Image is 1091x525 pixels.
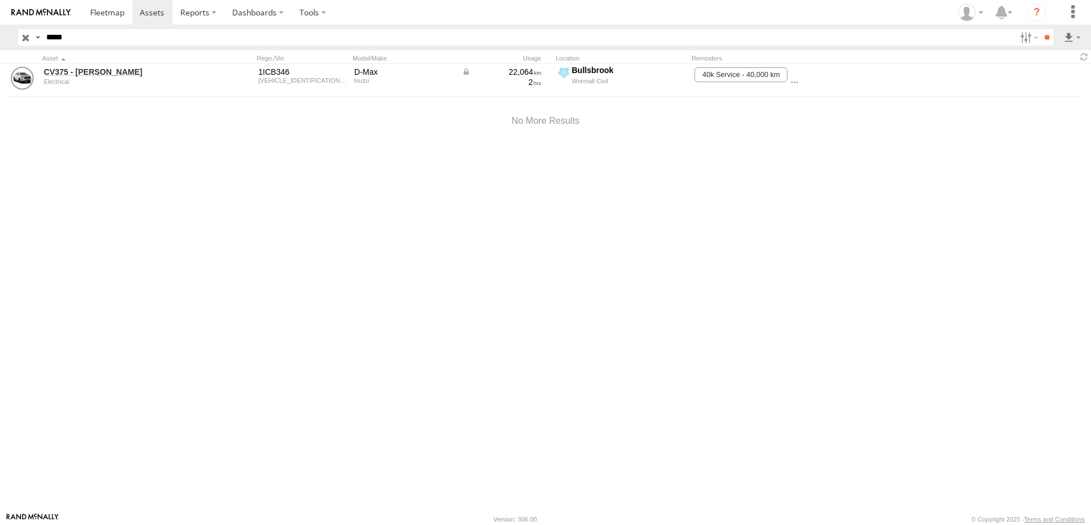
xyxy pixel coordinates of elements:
i: ? [1028,3,1046,22]
div: Karl Walsh [954,4,987,21]
span: Refresh [1077,51,1091,62]
img: rand-logo.svg [11,9,71,17]
div: MPATFS40JPG022394 [258,77,346,84]
div: undefined [44,78,200,85]
div: Reminders [692,54,874,62]
div: Version: 306.00 [494,516,537,523]
div: 2 [462,77,542,87]
div: Location [556,54,687,62]
div: Wormall Civil [572,77,685,85]
label: Search Query [33,29,42,46]
a: Visit our Website [6,514,59,525]
div: © Copyright 2025 - [971,516,1085,523]
a: Terms and Conditions [1024,516,1085,523]
div: Data from Vehicle CANbus [462,67,542,77]
a: View Asset Details [11,67,34,90]
span: 40k Service - 40,000 km [694,67,787,82]
div: Model/Make [353,54,455,62]
a: CV375 - [PERSON_NAME] [44,67,200,77]
div: Click to Sort [42,54,202,62]
div: Isuzu [354,77,454,84]
div: Usage [460,54,551,62]
div: D-Max [354,67,454,77]
div: Rego./Vin [257,54,348,62]
div: 1ICB346 [258,67,346,77]
span: SERVICE DUE - 21,000 km [790,67,894,82]
label: Search Filter Options [1016,29,1040,46]
div: Bullsbrook [572,65,685,75]
label: Export results as... [1062,29,1082,46]
label: Click to View Current Location [556,65,687,96]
